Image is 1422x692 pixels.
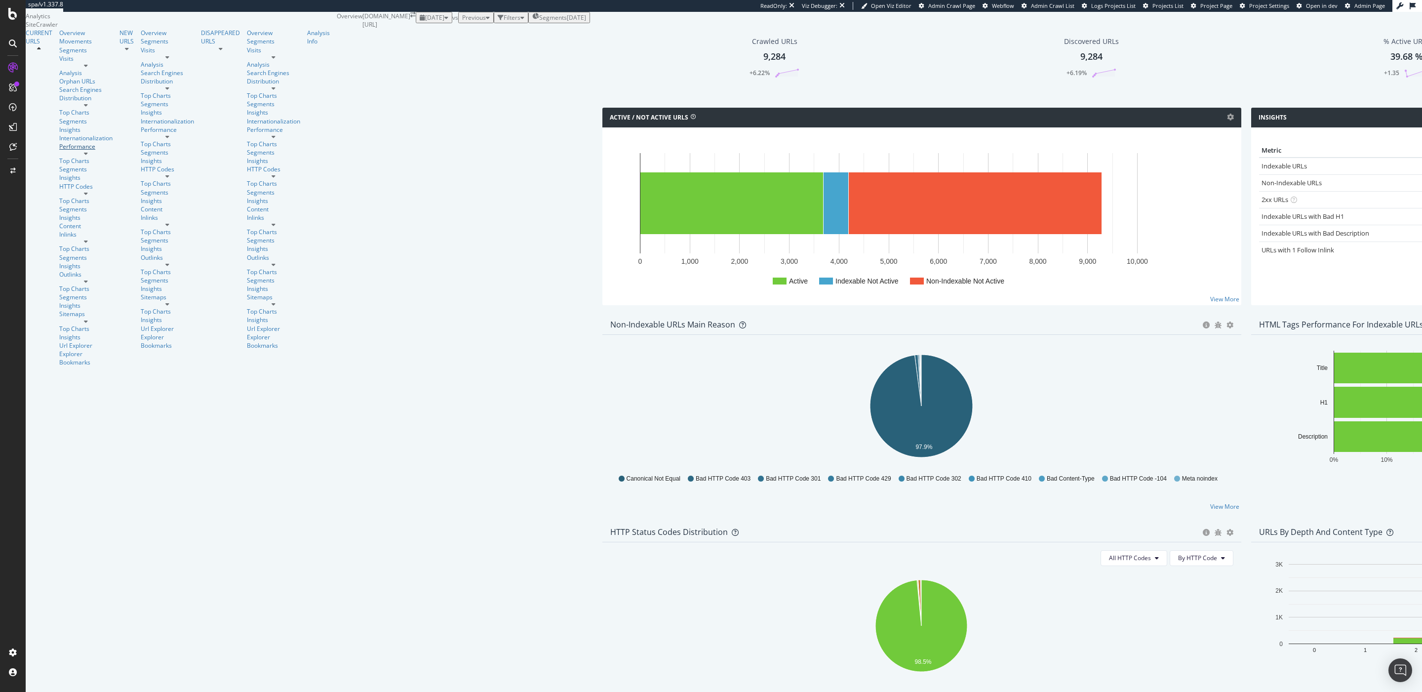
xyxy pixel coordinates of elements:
div: Top Charts [141,228,194,236]
a: Top Charts [141,179,194,188]
a: Open in dev [1297,2,1338,10]
a: Insights [141,285,194,293]
a: Analysis [59,69,113,77]
div: Content [247,205,300,213]
i: Options [1227,114,1234,121]
div: Filters [504,13,520,22]
div: Explorer Bookmarks [59,350,113,366]
text: H1 [1320,399,1328,406]
a: Insights [247,316,300,324]
a: Top Charts [141,91,194,100]
div: Insights [59,213,113,222]
div: Segments [141,236,194,244]
span: Open Viz Editor [871,2,911,9]
a: 2xx URLs [1262,195,1288,204]
a: Top Charts [247,228,300,236]
a: Outlinks [59,270,113,279]
a: Segments [59,165,113,173]
a: Top Charts [141,268,194,276]
a: Inlinks [59,230,113,239]
h4: Active / Not Active URLs [610,113,688,122]
div: Performance [247,125,300,134]
text: 1,000 [681,257,699,265]
a: Distribution [141,77,194,85]
div: Insights [59,301,113,310]
div: Insights [59,125,113,134]
text: Title [1316,365,1328,371]
a: Sitemaps [141,293,194,301]
a: Indexable URLs with Bad Description [1262,229,1369,238]
a: Insights [247,197,300,205]
text: 10,000 [1127,257,1148,265]
a: Overview [247,29,300,37]
a: Segments [247,236,300,244]
span: Canonical Not Equal [627,475,680,483]
a: Segments [247,100,300,108]
div: Visits [59,54,113,63]
a: Project Page [1191,2,1232,10]
a: Analysis [141,60,194,69]
text: Description [1298,433,1327,440]
text: 9,000 [1079,257,1096,265]
div: Url Explorer [141,325,194,333]
text: 6,000 [930,257,947,265]
a: Inlinks [141,213,194,222]
div: Url Explorer [59,341,113,350]
div: Content [141,205,194,213]
div: Segments [247,148,300,157]
span: Admin Crawl Page [928,2,975,9]
span: Project Settings [1249,2,1289,9]
a: Insights [247,285,300,293]
span: Open in dev [1306,2,1338,9]
a: Segments [59,253,113,262]
a: Orphan URLs [59,77,113,85]
button: Segments[DATE] [528,12,590,23]
a: Overview [59,29,113,37]
span: Project Page [1200,2,1232,9]
a: Top Charts [141,307,194,316]
a: Top Charts [141,140,194,148]
a: Segments [247,276,300,285]
a: CURRENT URLS [26,29,52,45]
a: Segments [141,37,194,45]
div: Insights [247,244,300,253]
button: All HTTP Codes [1101,550,1167,566]
a: HTTP Codes [247,165,300,173]
text: 5,000 [880,257,897,265]
span: Webflow [992,2,1014,9]
div: Analytics [26,12,337,20]
button: Filters [494,12,528,23]
a: Search Engines [141,69,183,77]
div: A chart. [610,143,1232,297]
a: Sitemaps [59,310,113,318]
div: Visits [141,46,194,54]
div: Explorer Bookmarks [247,333,300,350]
text: Non-Indexable Not Active [926,277,1004,285]
a: Segments [59,293,113,301]
a: Top Charts [59,244,113,253]
a: Segments [59,46,113,54]
a: Inlinks [247,213,300,222]
div: Top Charts [247,179,300,188]
text: Active [789,277,808,285]
a: Overview [141,29,194,37]
a: Top Charts [59,325,113,333]
span: Previous [462,13,486,22]
a: Top Charts [59,157,113,165]
a: HTTP Codes [59,182,113,191]
a: Outlinks [247,253,300,262]
a: Content [59,222,113,230]
a: Top Charts [247,307,300,316]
